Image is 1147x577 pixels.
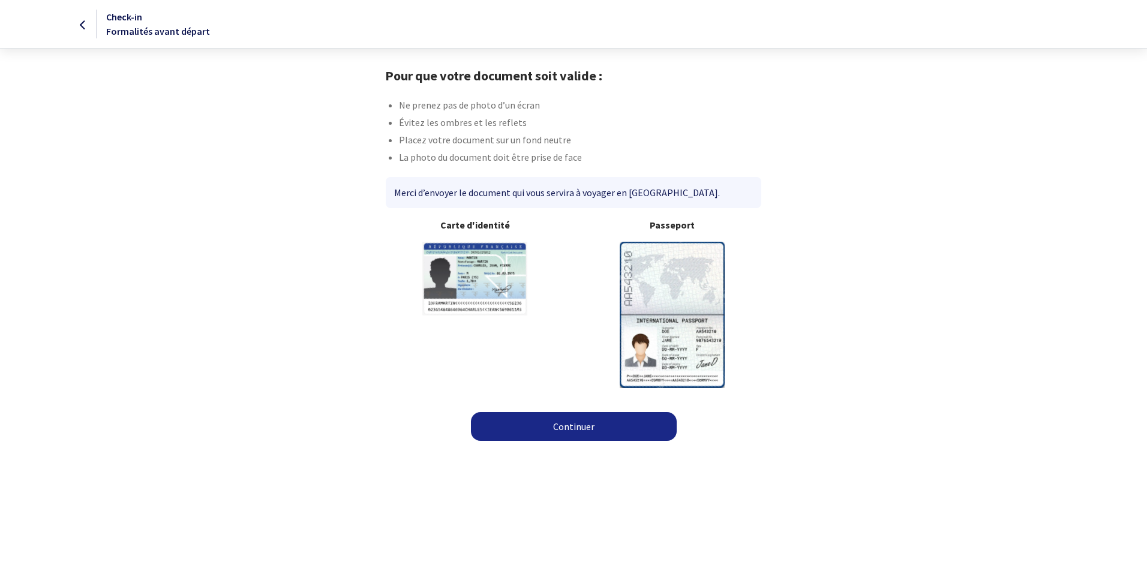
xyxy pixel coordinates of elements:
div: Merci d’envoyer le document qui vous servira à voyager en [GEOGRAPHIC_DATA]. [386,177,761,208]
li: Évitez les ombres et les reflets [399,115,761,133]
b: Passeport [583,218,761,232]
img: illuCNI.svg [422,242,527,315]
a: Continuer [471,412,677,441]
li: Placez votre document sur un fond neutre [399,133,761,150]
span: Check-in Formalités avant départ [106,11,210,37]
img: illuPasseport.svg [620,242,725,387]
li: La photo du document doit être prise de face [399,150,761,167]
h1: Pour que votre document soit valide : [385,68,761,83]
b: Carte d'identité [386,218,564,232]
li: Ne prenez pas de photo d’un écran [399,98,761,115]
